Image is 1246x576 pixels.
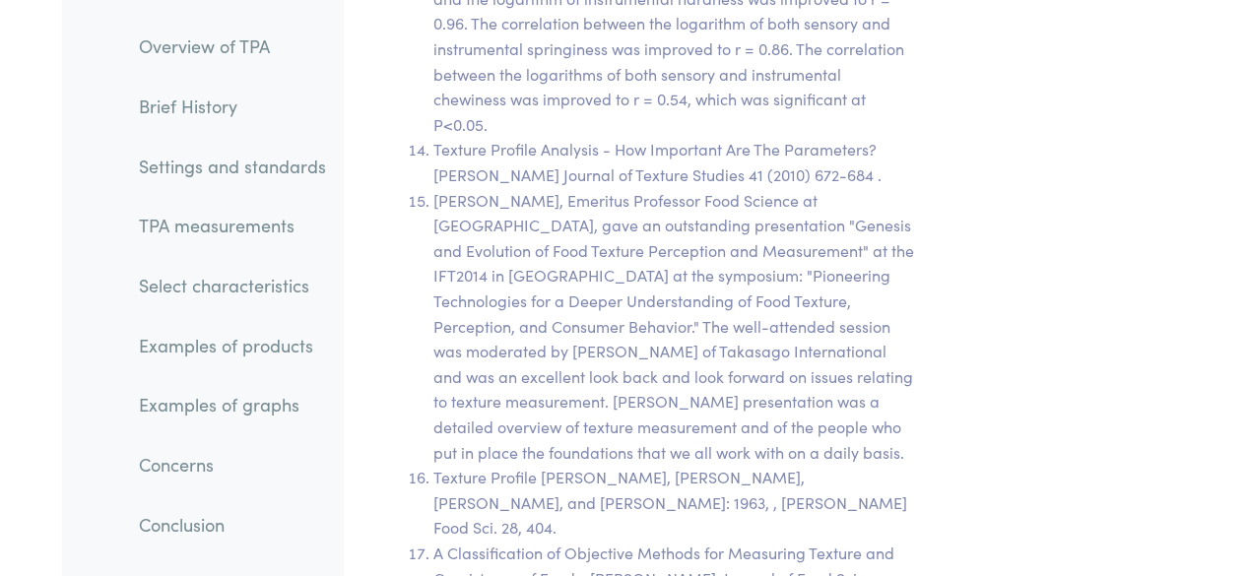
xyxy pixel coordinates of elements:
[123,323,342,368] a: Examples of products
[433,465,915,541] li: Texture Profile [PERSON_NAME], [PERSON_NAME], [PERSON_NAME], and [PERSON_NAME]: 1963, , [PERSON_N...
[433,137,915,187] li: Texture Profile Analysis - How Important Are The Parameters? [PERSON_NAME] Journal of Texture Stu...
[123,143,342,188] a: Settings and standards
[123,442,342,487] a: Concerns
[123,24,342,69] a: Overview of TPA
[123,263,342,308] a: Select characteristics
[433,188,915,466] li: [PERSON_NAME], Emeritus Professor Food Science at [GEOGRAPHIC_DATA], gave an outstanding presenta...
[123,84,342,129] a: Brief History
[123,203,342,248] a: TPA measurements
[123,502,342,547] a: Conclusion
[123,382,342,427] a: Examples of graphs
